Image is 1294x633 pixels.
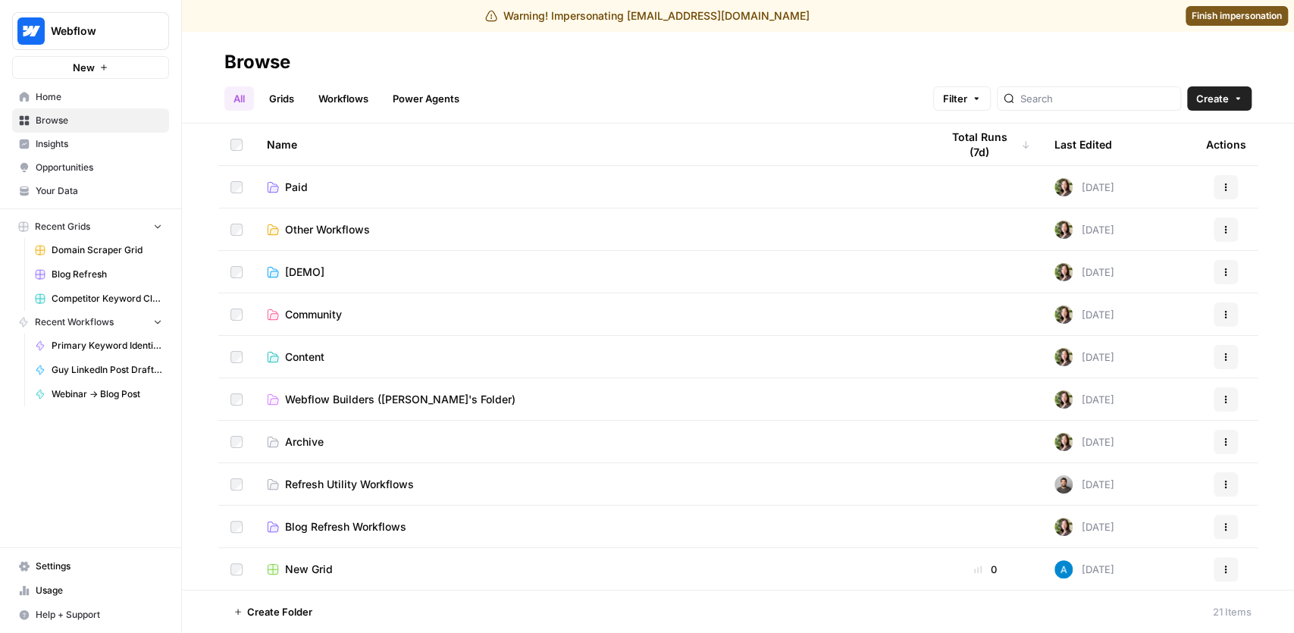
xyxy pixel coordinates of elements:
[73,60,95,75] span: New
[1054,348,1073,366] img: tfqcqvankhknr4alfzf7rpur2gif
[1054,124,1112,165] div: Last Edited
[1054,306,1073,324] img: tfqcqvankhknr4alfzf7rpur2gif
[267,434,916,450] a: Archive
[36,90,162,104] span: Home
[1054,390,1114,409] div: [DATE]
[28,262,169,287] a: Blog Refresh
[384,86,468,111] a: Power Agents
[1054,178,1114,196] div: [DATE]
[285,392,515,407] span: Webflow Builders ([PERSON_NAME]'s Folder)
[28,334,169,358] a: Primary Keyword Identifier (SemRUSH)
[35,315,114,329] span: Recent Workflows
[12,554,169,578] a: Settings
[933,86,991,111] button: Filter
[1054,178,1073,196] img: tfqcqvankhknr4alfzf7rpur2gif
[1187,86,1252,111] button: Create
[52,387,162,401] span: Webinar -> Blog Post
[12,108,169,133] a: Browse
[52,339,162,353] span: Primary Keyword Identifier (SemRUSH)
[1054,348,1114,366] div: [DATE]
[52,243,162,257] span: Domain Scraper Grid
[1054,390,1073,409] img: tfqcqvankhknr4alfzf7rpur2gif
[267,392,916,407] a: Webflow Builders ([PERSON_NAME]'s Folder)
[36,608,162,622] span: Help + Support
[1192,9,1282,23] span: Finish impersonation
[1054,221,1073,239] img: tfqcqvankhknr4alfzf7rpur2gif
[12,12,169,50] button: Workspace: Webflow
[1020,91,1174,106] input: Search
[285,180,308,195] span: Paid
[267,222,916,237] a: Other Workflows
[1054,518,1073,536] img: tfqcqvankhknr4alfzf7rpur2gif
[260,86,303,111] a: Grids
[1186,6,1288,26] a: Finish impersonation
[267,124,916,165] div: Name
[12,311,169,334] button: Recent Workflows
[36,114,162,127] span: Browse
[224,50,290,74] div: Browse
[12,603,169,627] button: Help + Support
[51,24,143,39] span: Webflow
[36,137,162,151] span: Insights
[1206,124,1246,165] div: Actions
[12,132,169,156] a: Insights
[36,559,162,573] span: Settings
[267,477,916,492] a: Refresh Utility Workflows
[943,91,967,106] span: Filter
[12,56,169,79] button: New
[36,184,162,198] span: Your Data
[267,519,916,534] a: Blog Refresh Workflows
[285,349,324,365] span: Content
[35,220,90,233] span: Recent Grids
[52,292,162,306] span: Competitor Keyword Cluster -> Brief
[285,222,370,237] span: Other Workflows
[28,382,169,406] a: Webinar -> Blog Post
[1054,560,1073,578] img: o3cqybgnmipr355j8nz4zpq1mc6x
[1054,475,1114,494] div: [DATE]
[1054,221,1114,239] div: [DATE]
[485,8,810,24] div: Warning! Impersonating [EMAIL_ADDRESS][DOMAIN_NAME]
[52,363,162,377] span: Guy LinkedIn Post Draft Creator
[941,562,1030,577] div: 0
[28,238,169,262] a: Domain Scraper Grid
[1054,475,1073,494] img: 16hj2zu27bdcdvv6x26f6v9ttfr9
[1054,433,1114,451] div: [DATE]
[285,265,324,280] span: [DEMO]
[28,358,169,382] a: Guy LinkedIn Post Draft Creator
[224,600,321,624] button: Create Folder
[1054,263,1114,281] div: [DATE]
[267,180,916,195] a: Paid
[1054,306,1114,324] div: [DATE]
[267,349,916,365] a: Content
[12,215,169,238] button: Recent Grids
[1054,518,1114,536] div: [DATE]
[267,307,916,322] a: Community
[1054,433,1073,451] img: tfqcqvankhknr4alfzf7rpur2gif
[285,519,406,534] span: Blog Refresh Workflows
[1196,91,1229,106] span: Create
[285,307,342,322] span: Community
[12,179,169,203] a: Your Data
[12,85,169,109] a: Home
[285,477,414,492] span: Refresh Utility Workflows
[12,578,169,603] a: Usage
[1054,263,1073,281] img: tfqcqvankhknr4alfzf7rpur2gif
[12,155,169,180] a: Opportunities
[285,434,324,450] span: Archive
[52,268,162,281] span: Blog Refresh
[224,86,254,111] a: All
[309,86,378,111] a: Workflows
[36,584,162,597] span: Usage
[1213,604,1252,619] div: 21 Items
[247,604,312,619] span: Create Folder
[17,17,45,45] img: Webflow Logo
[267,265,916,280] a: [DEMO]
[36,161,162,174] span: Opportunities
[267,562,916,577] a: New Grid
[285,562,333,577] span: New Grid
[1054,560,1114,578] div: [DATE]
[28,287,169,311] a: Competitor Keyword Cluster -> Brief
[941,124,1030,165] div: Total Runs (7d)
